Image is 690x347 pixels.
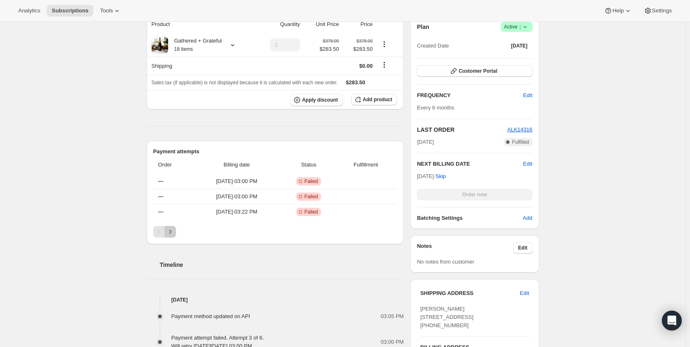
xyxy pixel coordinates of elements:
[147,57,254,75] th: Shipping
[290,94,343,106] button: Apply discount
[302,15,341,33] th: Unit Price
[363,96,392,103] span: Add product
[512,139,529,145] span: Fulfilled
[523,214,532,222] span: Add
[507,126,533,134] button: ALK14316
[381,338,404,346] span: 03:00 PM
[344,45,373,53] span: $283.50
[420,289,520,297] h3: SHIPPING ADDRESS
[420,306,473,328] span: [PERSON_NAME] [STREET_ADDRESS] [PHONE_NUMBER]
[431,170,451,183] button: Skip
[305,193,318,200] span: Failed
[378,60,391,69] button: Shipping actions
[515,287,534,300] button: Edit
[195,193,278,201] span: [DATE] · 03:00 PM
[153,147,397,156] h2: Payment attempts
[599,5,637,17] button: Help
[302,97,338,103] span: Apply discount
[612,7,623,14] span: Help
[520,289,529,297] span: Edit
[153,226,397,238] nav: Pagination
[305,178,318,185] span: Failed
[164,226,176,238] button: Next
[346,79,365,86] span: $283.50
[506,40,533,52] button: [DATE]
[639,5,677,17] button: Settings
[152,37,168,53] img: product img
[152,80,338,86] span: Sales tax (if applicable) is not displayed because it is calculated with each new order.
[95,5,126,17] button: Tools
[100,7,113,14] span: Tools
[378,40,391,49] button: Product actions
[417,160,523,168] h2: NEXT BILLING DATE
[417,42,449,50] span: Created Date
[417,91,523,100] h2: FREQUENCY
[519,24,521,30] span: |
[417,259,474,265] span: No notes from customer
[523,91,532,100] span: Edit
[504,23,529,31] span: Active
[518,89,537,102] button: Edit
[417,126,507,134] h2: LAST ORDER
[507,126,533,133] a: ALK14316
[417,214,523,222] h6: Batching Settings
[417,242,513,254] h3: Notes
[523,160,532,168] button: Edit
[518,212,537,225] button: Add
[518,245,528,251] span: Edit
[513,242,533,254] button: Edit
[323,38,339,43] small: $378.00
[195,177,278,185] span: [DATE] · 03:00 PM
[254,15,302,33] th: Quantity
[158,178,164,184] span: ---
[168,37,222,53] div: Gathered + Grateful
[18,7,40,14] span: Analytics
[195,208,278,216] span: [DATE] · 03:22 PM
[342,15,376,33] th: Price
[283,161,335,169] span: Status
[147,296,404,304] h4: [DATE]
[158,209,164,215] span: ---
[435,172,446,181] span: Skip
[381,312,404,321] span: 03:05 PM
[158,193,164,200] span: ---
[417,173,446,179] span: [DATE] ·
[320,45,339,53] span: $283.50
[47,5,93,17] button: Subscriptions
[417,23,429,31] h2: Plan
[351,94,397,105] button: Add product
[417,105,454,111] span: Every 6 months
[652,7,672,14] span: Settings
[417,65,532,77] button: Customer Portal
[305,209,318,215] span: Failed
[511,43,528,49] span: [DATE]
[153,156,193,174] th: Order
[147,15,254,33] th: Product
[417,138,434,146] span: [DATE]
[359,63,373,69] span: $0.00
[459,68,497,74] span: Customer Portal
[13,5,45,17] button: Analytics
[174,46,193,52] small: 18 items
[340,161,393,169] span: Fulfillment
[171,313,250,319] span: Payment method updated on API
[662,311,682,330] div: Open Intercom Messenger
[160,261,404,269] h2: Timeline
[357,38,373,43] small: $378.00
[195,161,278,169] span: Billing date
[52,7,88,14] span: Subscriptions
